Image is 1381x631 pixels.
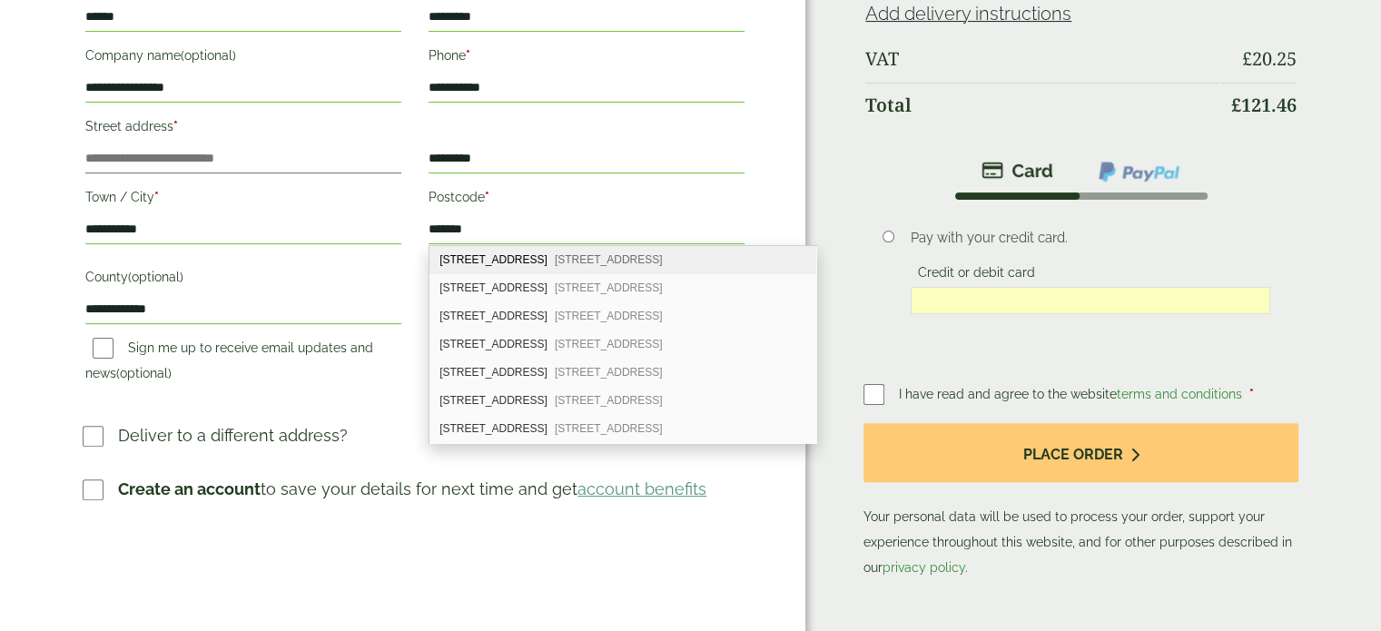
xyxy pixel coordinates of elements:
[85,264,401,295] label: County
[173,119,178,133] abbr: required
[466,48,470,63] abbr: required
[899,387,1246,401] span: I have read and agree to the website
[429,387,816,415] div: 15 Bridgnorth Road
[429,43,745,74] label: Phone
[883,560,965,575] a: privacy policy
[85,113,401,144] label: Street address
[555,394,663,407] span: [STREET_ADDRESS]
[863,423,1298,482] button: Place order
[555,281,663,294] span: [STREET_ADDRESS]
[128,270,183,284] span: (optional)
[116,366,172,380] span: (optional)
[865,37,1218,81] th: VAT
[555,310,663,322] span: [STREET_ADDRESS]
[93,338,113,359] input: Sign me up to receive email updates and news(optional)
[429,246,816,274] div: 83A, Bridgnorth Road
[118,477,706,501] p: to save your details for next time and get
[1249,387,1254,401] abbr: required
[865,83,1218,127] th: Total
[863,423,1298,580] p: Your personal data will be used to process your order, support your experience throughout this we...
[429,302,816,330] div: 9 Bridgnorth Road
[85,340,373,386] label: Sign me up to receive email updates and news
[429,184,745,215] label: Postcode
[118,423,348,448] p: Deliver to a different address?
[555,338,663,350] span: [STREET_ADDRESS]
[865,3,1071,25] a: Add delivery instructions
[1231,93,1297,117] bdi: 121.46
[429,415,816,443] div: 17 Bridgnorth Road
[1117,387,1242,401] a: terms and conditions
[118,479,261,498] strong: Create an account
[555,366,663,379] span: [STREET_ADDRESS]
[981,160,1053,182] img: stripe.png
[429,330,816,359] div: 11 Bridgnorth Road
[181,48,236,63] span: (optional)
[429,274,816,302] div: 85A, Bridgnorth Road
[85,184,401,215] label: Town / City
[85,43,401,74] label: Company name
[916,292,1265,309] iframe: Secure card payment input frame
[1231,93,1241,117] span: £
[555,422,663,435] span: [STREET_ADDRESS]
[429,359,816,387] div: 13 Bridgnorth Road
[154,190,159,204] abbr: required
[485,190,489,204] abbr: required
[577,479,706,498] a: account benefits
[911,265,1042,285] label: Credit or debit card
[1097,160,1181,183] img: ppcp-gateway.png
[555,253,663,266] span: [STREET_ADDRESS]
[1242,46,1297,71] bdi: 20.25
[911,228,1270,248] p: Pay with your credit card.
[1242,46,1252,71] span: £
